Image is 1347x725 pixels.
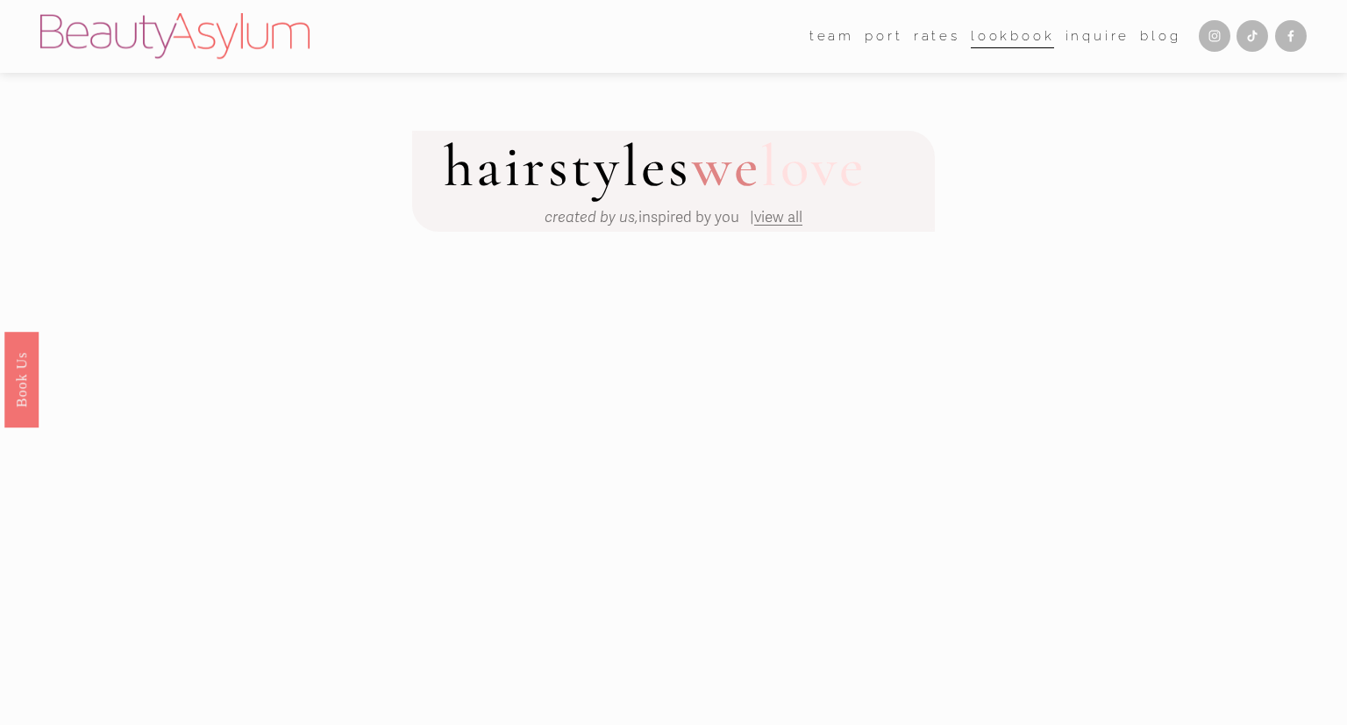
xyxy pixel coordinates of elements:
a: Rates [914,23,960,49]
a: Inquire [1065,23,1130,49]
a: Blog [1140,23,1180,49]
h2: hairstyles [444,137,867,196]
img: Beauty Asylum | Bridal Hair &amp; Makeup Charlotte &amp; Atlanta [40,13,310,59]
a: Book Us [4,332,39,427]
a: view all [754,208,802,226]
em: created by us, [545,208,638,226]
span: inspired by you | [545,208,754,226]
span: love [761,131,866,202]
span: we [692,131,762,202]
span: team [809,25,854,48]
a: Lookbook [971,23,1054,49]
a: folder dropdown [809,23,854,49]
a: Instagram [1199,20,1230,52]
a: port [865,23,902,49]
a: TikTok [1237,20,1268,52]
a: Facebook [1275,20,1307,52]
